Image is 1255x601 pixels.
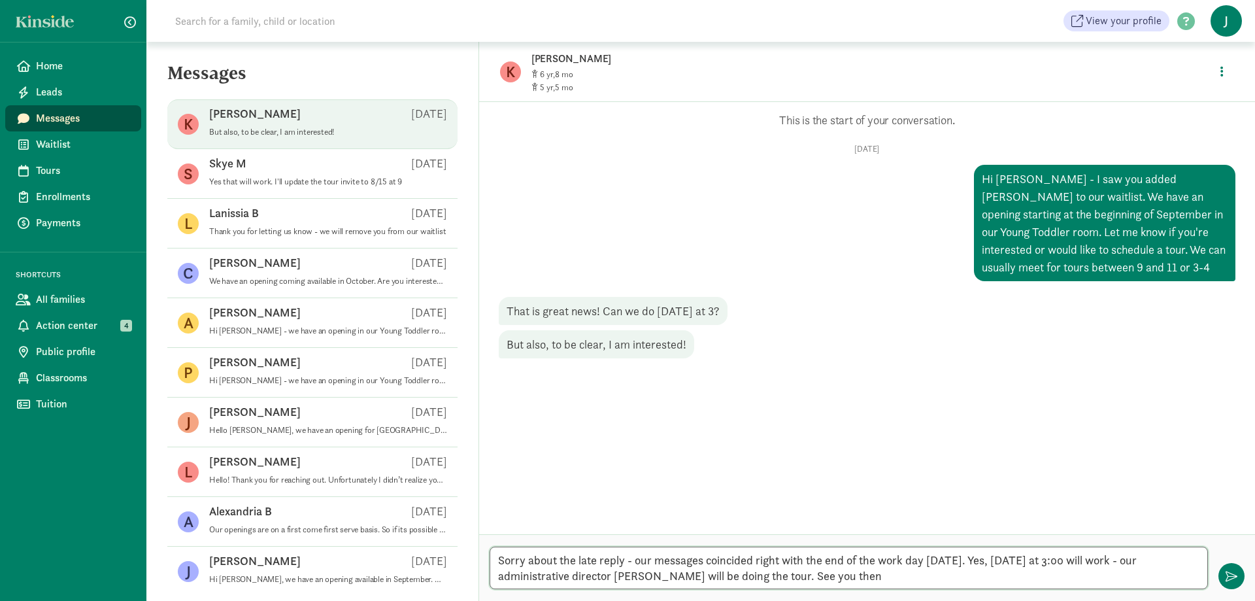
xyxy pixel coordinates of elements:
[500,61,521,82] figure: K
[974,165,1235,281] div: Hi [PERSON_NAME] - I saw you added [PERSON_NAME] to our waitlist. We have an opening starting at ...
[167,8,534,34] input: Search for a family, child or location
[178,462,199,483] figure: L
[411,553,447,569] p: [DATE]
[146,63,478,94] h5: Messages
[178,561,199,582] figure: J
[209,177,447,187] p: Yes that will work. I'll update the tour invite to 8/15 at 9
[178,213,199,234] figure: L
[411,255,447,271] p: [DATE]
[5,210,141,236] a: Payments
[411,106,447,122] p: [DATE]
[36,370,131,386] span: Classrooms
[209,127,447,137] p: But also, to be clear, I am interested!
[209,205,259,221] p: Lanissia B
[178,263,199,284] figure: C
[5,105,141,131] a: Messages
[36,396,131,412] span: Tuition
[178,511,199,532] figure: A
[209,375,447,386] p: Hi [PERSON_NAME] - we have an opening in our Young Toddler room and are wondering if you are stil...
[36,344,131,360] span: Public profile
[499,297,728,325] div: That is great news! Can we do [DATE] at 3?
[1063,10,1169,31] a: View your profile
[209,574,447,585] p: Hi [PERSON_NAME], we have an opening available in September. Would you like to take a tour and ta...
[499,144,1235,154] p: [DATE]
[411,305,447,320] p: [DATE]
[120,320,132,332] span: 4
[36,189,131,205] span: Enrollments
[178,313,199,334] figure: A
[5,313,141,339] a: Action center 4
[209,255,301,271] p: [PERSON_NAME]
[411,205,447,221] p: [DATE]
[5,158,141,184] a: Tours
[5,391,141,417] a: Tuition
[1211,5,1242,37] span: J
[555,82,573,93] span: 5
[411,504,447,519] p: [DATE]
[178,412,199,433] figure: J
[411,354,447,370] p: [DATE]
[178,163,199,184] figure: S
[531,50,943,68] p: [PERSON_NAME]
[5,339,141,365] a: Public profile
[5,286,141,313] a: All families
[1190,538,1255,601] iframe: Chat Widget
[36,137,131,152] span: Waitlist
[499,112,1235,128] p: This is the start of your conversation.
[209,276,447,286] p: We have an opening coming available in October. Are you interested in a tour and talking about en...
[411,404,447,420] p: [DATE]
[178,362,199,383] figure: P
[209,106,301,122] p: [PERSON_NAME]
[5,53,141,79] a: Home
[411,156,447,171] p: [DATE]
[555,69,573,80] span: 8
[36,111,131,126] span: Messages
[209,156,246,171] p: Skye M
[5,184,141,210] a: Enrollments
[209,524,447,535] p: Our openings are on a first come first serve basis. So if its possible to schedule something soon...
[1086,13,1162,29] span: View your profile
[540,69,555,80] span: 6
[411,454,447,470] p: [DATE]
[209,425,447,436] p: Hello [PERSON_NAME], we have an opening for [GEOGRAPHIC_DATA] in October. Would you be interested...
[209,354,301,370] p: [PERSON_NAME]
[209,305,301,320] p: [PERSON_NAME]
[209,475,447,485] p: Hello! Thank you for reaching out. Unfortunately I didn’t realize you opened at 7:00 and both my ...
[209,226,447,237] p: Thank you for letting us know - we will remove you from our waitlist
[209,454,301,470] p: [PERSON_NAME]
[5,79,141,105] a: Leads
[36,318,131,334] span: Action center
[36,84,131,100] span: Leads
[36,58,131,74] span: Home
[36,163,131,179] span: Tours
[36,215,131,231] span: Payments
[209,404,301,420] p: [PERSON_NAME]
[540,82,555,93] span: 5
[36,292,131,307] span: All families
[499,330,694,358] div: But also, to be clear, I am interested!
[209,553,301,569] p: [PERSON_NAME]
[178,114,199,135] figure: K
[5,131,141,158] a: Waitlist
[5,365,141,391] a: Classrooms
[209,326,447,336] p: Hi [PERSON_NAME] - we have an opening in our Young Toddler room and are wondering if you are stil...
[209,504,272,519] p: Alexandria B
